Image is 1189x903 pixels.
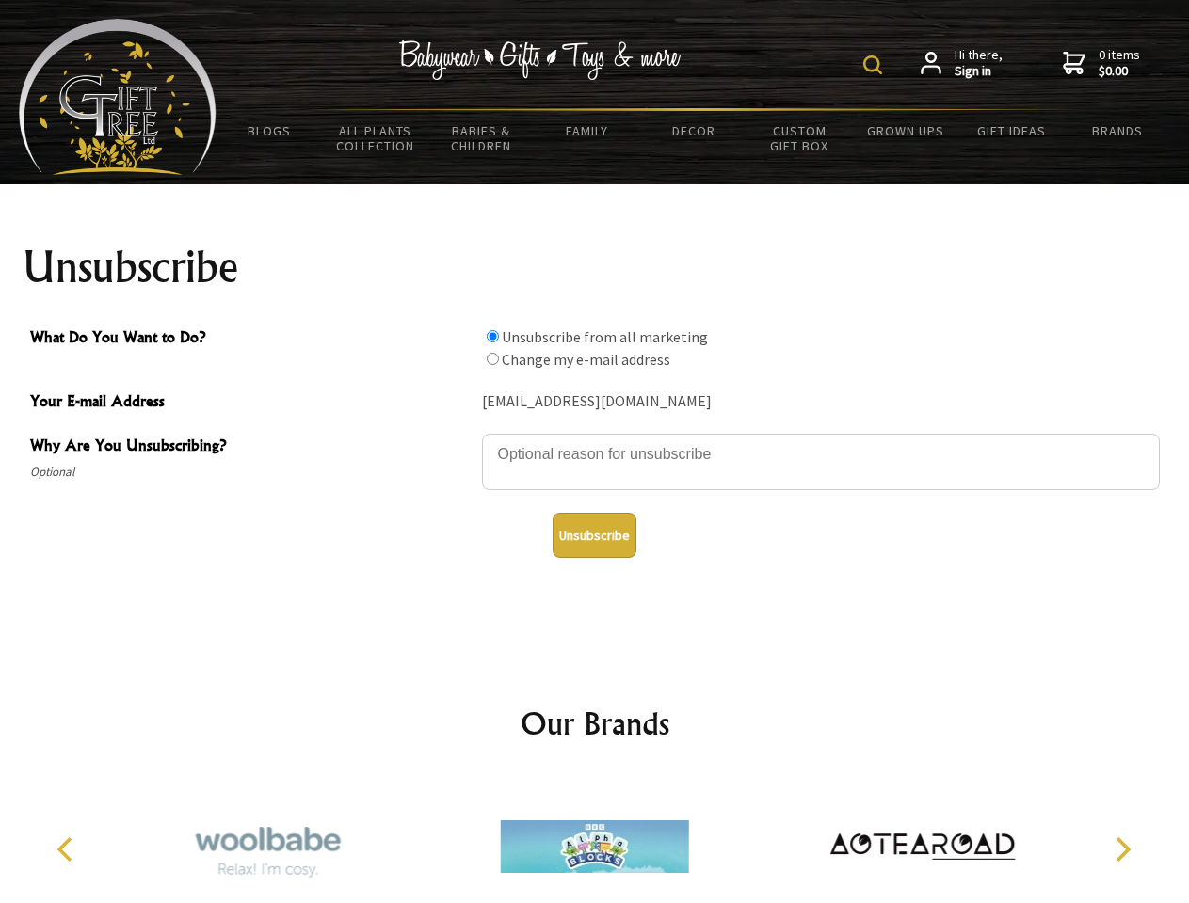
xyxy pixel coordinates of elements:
a: Hi there,Sign in [921,47,1003,80]
a: Babies & Children [428,111,535,166]
strong: Sign in [955,63,1003,80]
img: Babyware - Gifts - Toys and more... [19,19,217,175]
textarea: Why Are You Unsubscribing? [482,434,1160,490]
span: Optional [30,461,473,483]
div: [EMAIL_ADDRESS][DOMAIN_NAME] [482,388,1160,417]
button: Previous [47,829,88,870]
a: 0 items$0.00 [1063,47,1140,80]
a: Brands [1065,111,1171,150]
a: Gift Ideas [958,111,1065,150]
a: Custom Gift Box [747,111,853,166]
a: All Plants Collection [323,111,429,166]
span: 0 items [1099,46,1140,80]
button: Next [1101,829,1143,870]
strong: $0.00 [1099,63,1140,80]
a: Grown Ups [852,111,958,150]
h2: Our Brands [38,701,1152,746]
label: Change my e-mail address [502,350,670,369]
span: What Do You Want to Do? [30,325,473,353]
img: Babywear - Gifts - Toys & more [399,40,682,80]
h1: Unsubscribe [23,245,1167,290]
input: What Do You Want to Do? [487,353,499,365]
img: product search [863,55,882,74]
span: Your E-mail Address [30,389,473,417]
button: Unsubscribe [553,513,636,558]
a: Family [535,111,641,150]
a: Decor [640,111,747,150]
label: Unsubscribe from all marketing [502,327,708,346]
span: Why Are You Unsubscribing? [30,434,473,461]
span: Hi there, [955,47,1003,80]
a: BLOGS [217,111,323,150]
input: What Do You Want to Do? [487,330,499,342]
